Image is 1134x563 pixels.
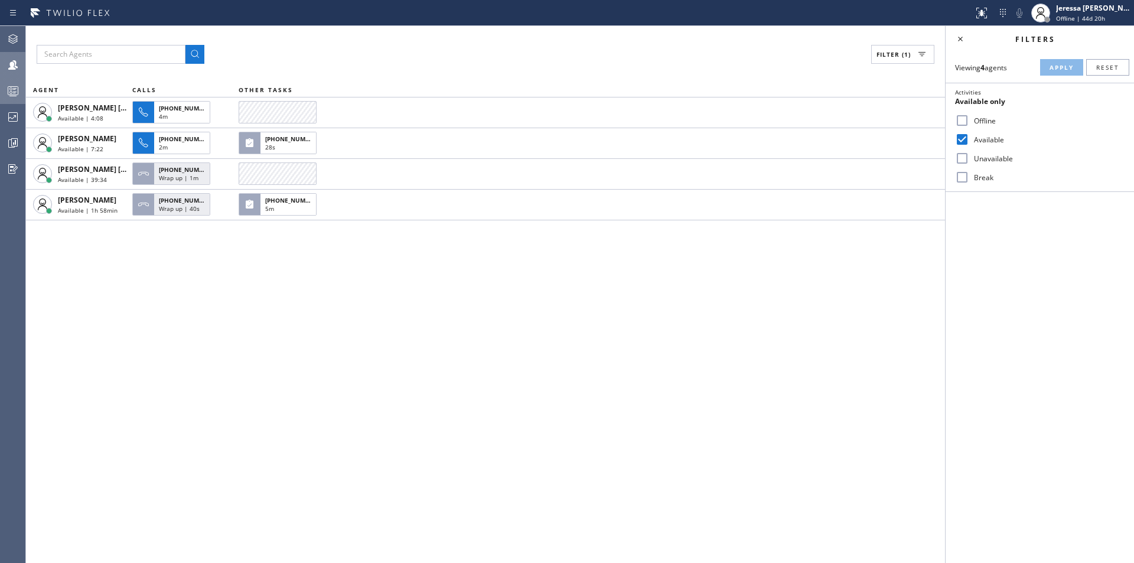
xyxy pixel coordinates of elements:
[159,104,213,112] span: [PHONE_NUMBER]
[969,135,1125,145] label: Available
[876,50,911,58] span: Filter (1)
[132,190,214,219] button: [PHONE_NUMBER]Wrap up | 40s
[1056,3,1130,13] div: Jeressa [PERSON_NAME]
[159,143,168,151] span: 2m
[58,145,103,153] span: Available | 7:22
[159,112,168,121] span: 4m
[37,45,185,64] input: Search Agents
[1050,63,1074,71] span: Apply
[58,134,116,144] span: [PERSON_NAME]
[1011,5,1028,21] button: Mute
[132,159,214,188] button: [PHONE_NUMBER]Wrap up | 1m
[980,63,985,73] strong: 4
[1015,34,1055,44] span: Filters
[955,96,1005,106] span: Available only
[58,114,103,122] span: Available | 4:08
[58,206,118,214] span: Available | 1h 58min
[265,196,319,204] span: [PHONE_NUMBER]
[159,204,200,213] span: Wrap up | 40s
[239,190,320,219] button: [PHONE_NUMBER]5m
[58,195,116,205] span: [PERSON_NAME]
[265,135,319,143] span: [PHONE_NUMBER]
[955,88,1125,96] div: Activities
[58,175,107,184] span: Available | 39:34
[159,165,213,174] span: [PHONE_NUMBER]
[969,116,1125,126] label: Offline
[265,143,275,151] span: 28s
[159,174,198,182] span: Wrap up | 1m
[871,45,934,64] button: Filter (1)
[159,135,213,143] span: [PHONE_NUMBER]
[1056,14,1105,22] span: Offline | 44d 20h
[265,204,274,213] span: 5m
[132,97,214,127] button: [PHONE_NUMBER]4m
[33,86,59,94] span: AGENT
[1086,59,1129,76] button: Reset
[1096,63,1119,71] span: Reset
[58,164,197,174] span: [PERSON_NAME] [PERSON_NAME] Dahil
[132,86,157,94] span: CALLS
[58,103,177,113] span: [PERSON_NAME] [PERSON_NAME]
[969,154,1125,164] label: Unavailable
[239,86,293,94] span: OTHER TASKS
[969,173,1125,183] label: Break
[955,63,1007,73] span: Viewing agents
[1040,59,1083,76] button: Apply
[159,196,213,204] span: [PHONE_NUMBER]
[239,128,320,158] button: [PHONE_NUMBER]28s
[132,128,214,158] button: [PHONE_NUMBER]2m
